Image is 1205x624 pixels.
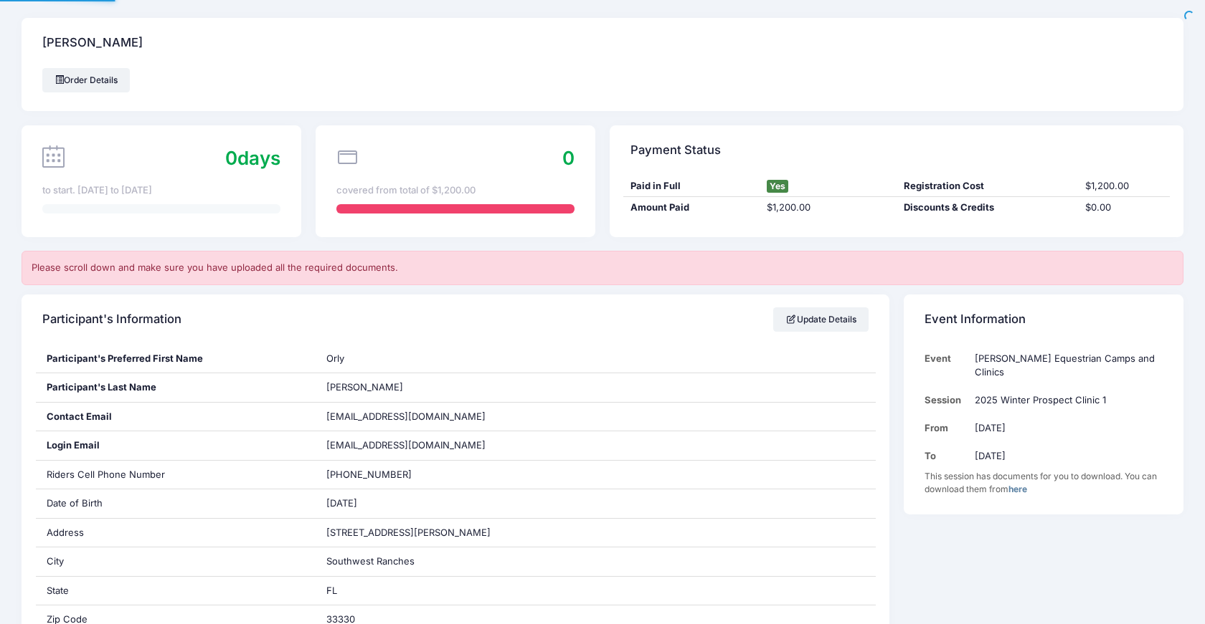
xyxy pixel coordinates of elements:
[925,442,968,470] td: To
[326,411,486,422] span: [EMAIL_ADDRESS][DOMAIN_NAME]
[1079,201,1170,215] div: $0.00
[336,183,575,198] div: covered from total of $1,200.00
[630,130,721,171] h4: Payment Status
[773,307,869,332] a: Update Details
[326,527,491,538] span: [STREET_ADDRESS][PERSON_NAME]
[562,147,575,169] span: 0
[925,470,1163,496] div: This session has documents for you to download. You can download them from
[326,497,357,509] span: [DATE]
[225,144,280,172] div: days
[36,461,316,489] div: Riders Cell Phone Number
[36,403,316,431] div: Contact Email
[925,299,1026,340] h4: Event Information
[42,299,181,340] h4: Participant's Information
[326,585,337,596] span: FL
[925,414,968,442] td: From
[42,68,130,92] a: Order Details
[36,547,316,576] div: City
[968,386,1163,414] td: 2025 Winter Prospect Clinic 1
[326,352,344,364] span: Orly
[1008,484,1027,494] a: here
[623,179,760,193] div: Paid in Full
[897,179,1079,193] div: Registration Cost
[42,183,280,198] div: to start. [DATE] to [DATE]
[968,345,1163,387] td: [PERSON_NAME] Equestrian Camps and Clinics
[326,438,506,453] span: [EMAIL_ADDRESS][DOMAIN_NAME]
[925,345,968,387] td: Event
[925,386,968,414] td: Session
[623,201,760,215] div: Amount Paid
[36,577,316,605] div: State
[968,442,1163,470] td: [DATE]
[225,147,237,169] span: 0
[326,555,415,567] span: Southwest Ranches
[36,373,316,402] div: Participant's Last Name
[22,251,1183,285] div: Please scroll down and make sure you have uploaded all the required documents.
[36,519,316,547] div: Address
[36,489,316,518] div: Date of Birth
[760,201,897,215] div: $1,200.00
[42,23,143,64] h4: [PERSON_NAME]
[326,381,403,393] span: [PERSON_NAME]
[36,345,316,373] div: Participant's Preferred First Name
[968,414,1163,442] td: [DATE]
[767,180,788,193] span: Yes
[326,469,412,480] span: [PHONE_NUMBER]
[897,201,1079,215] div: Discounts & Credits
[1079,179,1170,193] div: $1,200.00
[36,431,316,460] div: Login Email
